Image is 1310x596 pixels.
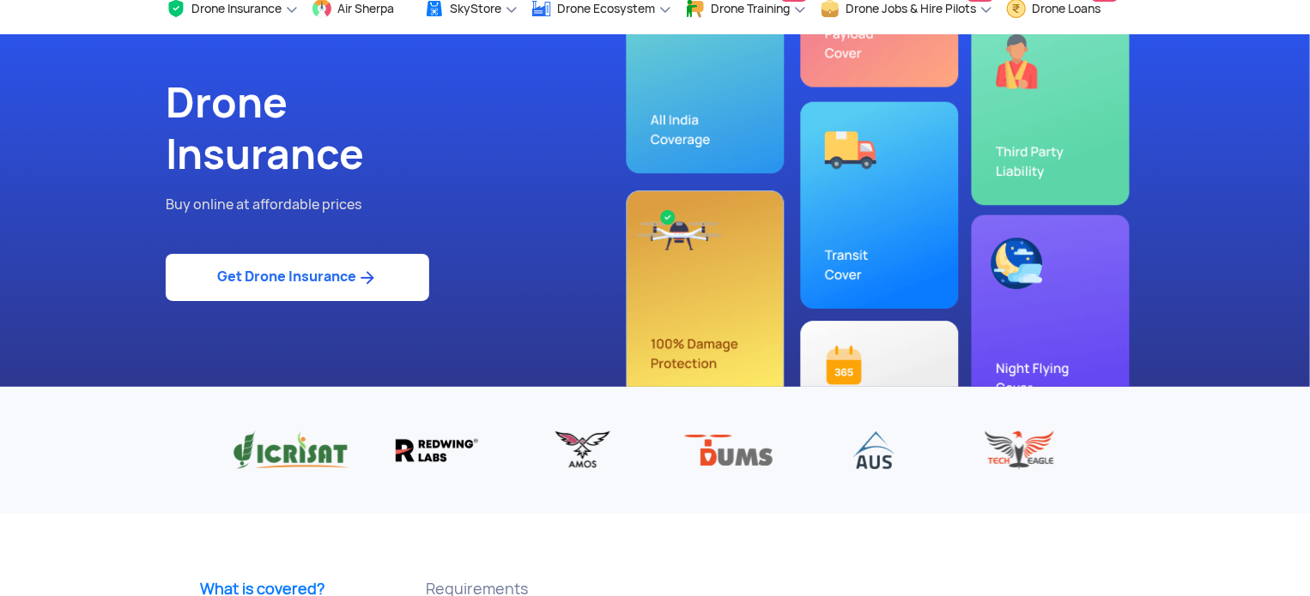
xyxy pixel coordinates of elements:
[166,77,642,180] h1: Drone Insurance
[960,430,1080,471] img: Tech Eagle
[232,430,352,471] img: Vicrisat
[668,430,788,471] img: DUMS
[166,254,429,301] a: Get Drone Insurance
[356,268,378,288] img: ic_arrow_forward_blue.svg
[377,430,497,471] img: Redwing labs
[557,2,655,15] span: Drone Ecosystem
[1032,2,1101,15] span: Drone Loans
[523,430,643,471] img: AMOS
[191,2,282,15] span: Drone Insurance
[450,2,501,15] span: SkyStore
[337,2,394,15] span: Air Sherpa
[814,430,934,471] img: AUS
[846,2,976,15] span: Drone Jobs & Hire Pilots
[166,194,642,216] p: Buy online at affordable prices
[711,2,790,15] span: Drone Training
